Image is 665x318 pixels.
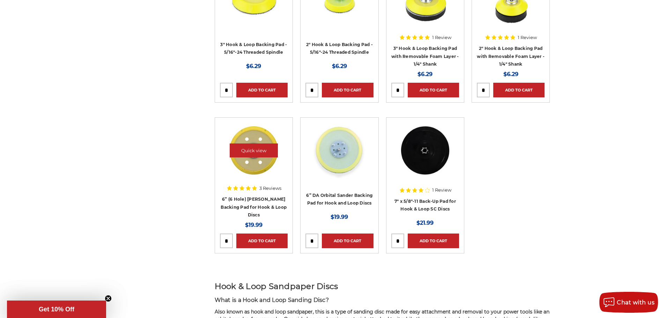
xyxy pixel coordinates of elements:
a: 6” (6 Hole) [PERSON_NAME] Backing Pad for Hook & Loop Discs [221,197,287,217]
span: 1 Review [432,35,451,40]
a: Add to Cart [236,83,288,97]
a: Add to Cart [236,234,288,248]
img: 6” (6 Hole) DA Sander Backing Pad for Hook & Loop Discs [226,123,282,178]
span: $21.99 [416,220,434,226]
span: $19.99 [245,222,263,228]
span: $6.29 [332,63,347,69]
img: 6” DA Orbital Sander Backing Pad for Hook and Loop Discs [311,123,367,178]
a: 7" x 5/8"-11 Back-Up Pad for Hook & Loop SC Discs [394,199,456,212]
span: $6.29 [246,63,261,69]
button: Chat with us [599,292,658,313]
a: Add to Cart [322,83,373,97]
a: Add to Cart [408,83,459,97]
span: What is a Hook and Loop Sanding Disc? [215,297,329,303]
span: 1 Review [432,188,451,192]
a: 6” DA Orbital Sander Backing Pad for Hook and Loop Discs [305,123,373,190]
span: Chat with us [617,299,655,306]
img: 7" x 5/8"-11 Back-Up Pad for Hook & Loop SC Discs [397,123,453,178]
a: 2" Hook & Loop Backing Pad with Removable Foam Layer - 1/4" Shank [477,46,545,67]
div: Get 10% OffClose teaser [7,301,106,318]
span: 1 Review [518,35,537,40]
span: 3 Reviews [259,186,281,191]
span: $6.29 [418,71,433,77]
span: $6.29 [503,71,518,77]
a: 3" Hook & Loop Backing Pad - 5/16"-24 Threaded Spindle [220,42,287,55]
a: 3" Hook & Loop Backing Pad with Removable Foam Layer - 1/4" Shank [391,46,459,67]
a: 6” (6 Hole) DA Sander Backing Pad for Hook & Loop Discs [220,123,288,190]
a: 6” DA Orbital Sander Backing Pad for Hook and Loop Discs [306,193,372,206]
a: Add to Cart [408,234,459,248]
a: 7" x 5/8"-11 Back-Up Pad for Hook & Loop SC Discs [391,123,459,190]
a: Add to Cart [493,83,545,97]
a: Add to Cart [322,234,373,248]
span: Hook & Loop Sandpaper Discs [215,281,338,291]
span: Get 10% Off [39,306,74,313]
span: $19.99 [331,214,348,220]
a: 2" Hook & Loop Backing Pad - 5/16"-24 Threaded Spindle [306,42,373,55]
a: Quick view [230,143,278,157]
button: Close teaser [105,295,112,302]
